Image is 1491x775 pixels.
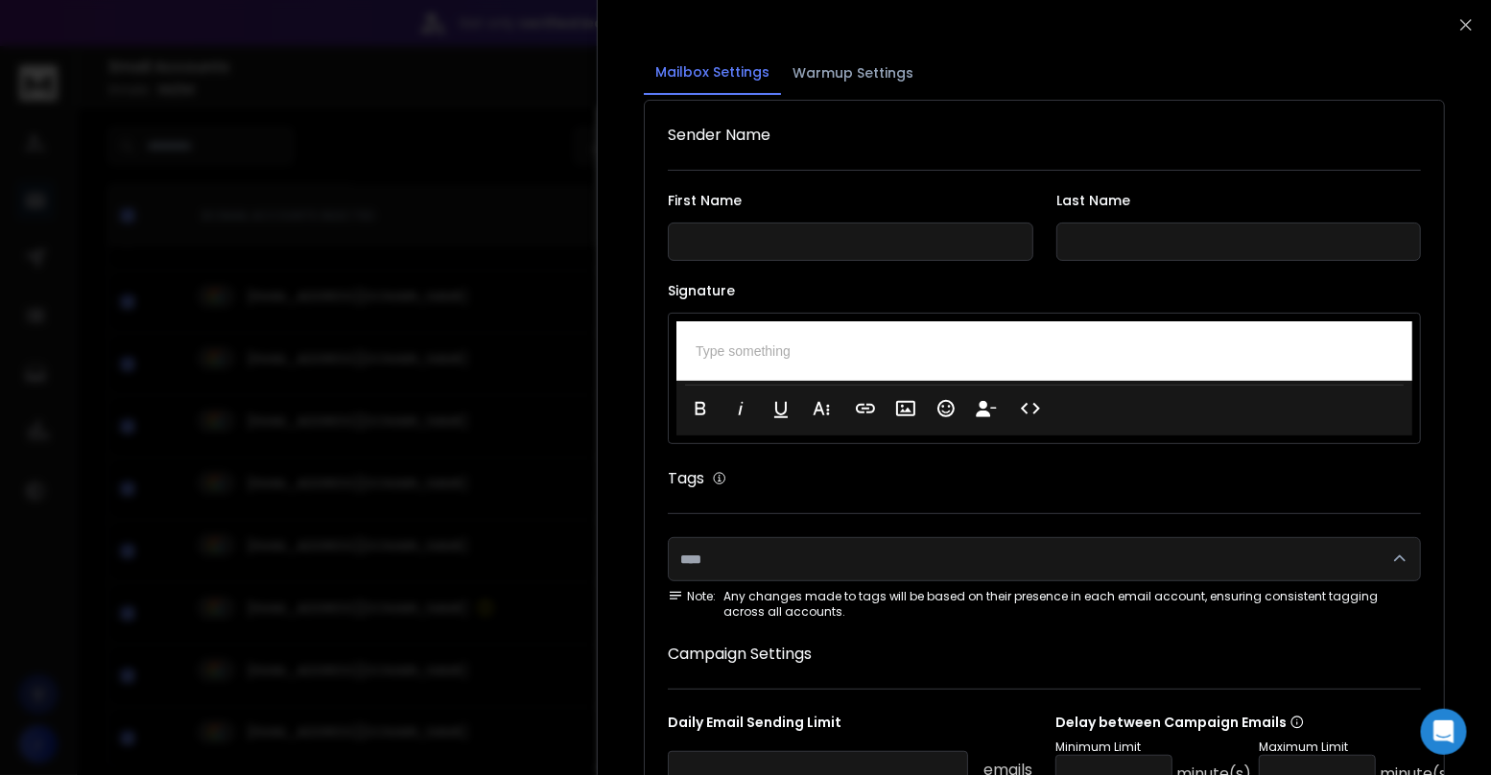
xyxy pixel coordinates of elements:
div: Any changes made to tags will be based on their presence in each email account, ensuring consiste... [668,589,1421,620]
button: Warmup Settings [781,52,925,94]
button: Mailbox Settings [644,51,781,95]
p: Minimum Limit [1055,740,1251,755]
p: Maximum Limit [1259,740,1455,755]
h1: Sender Name [668,124,1421,147]
button: Italic (⌘I) [722,389,759,428]
button: Underline (⌘U) [763,389,799,428]
h1: Tags [668,467,704,490]
button: More Text [803,389,840,428]
label: Signature [668,284,1421,297]
button: Insert Unsubscribe Link [968,389,1005,428]
button: Code View [1012,389,1049,428]
button: Insert Image (⌘P) [887,389,924,428]
p: Delay between Campaign Emails [1055,713,1455,732]
h1: Campaign Settings [668,643,1421,666]
p: Daily Email Sending Limit [668,713,1033,740]
button: Emoticons [928,389,964,428]
button: Insert Link (⌘K) [847,389,884,428]
label: First Name [668,194,1033,207]
div: Open Intercom Messenger [1421,709,1467,755]
button: Bold (⌘B) [682,389,719,428]
span: Note: [668,589,716,604]
label: Last Name [1055,194,1421,207]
